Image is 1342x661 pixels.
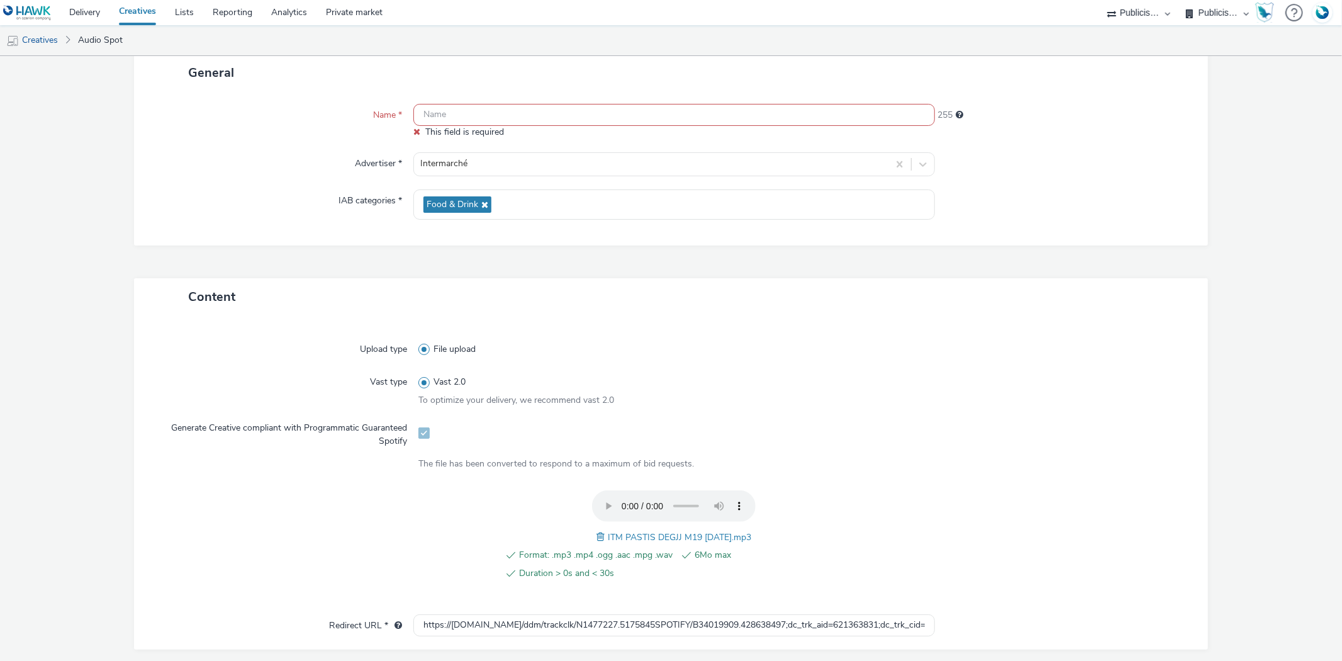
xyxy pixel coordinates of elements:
[1255,3,1274,23] img: Hawk Academy
[157,417,412,448] label: Generate Creative compliant with Programmatic Guaranteed Spotify
[956,109,964,121] div: Maximum 255 characters
[413,614,934,636] input: url...
[188,288,235,305] span: Content
[433,343,476,356] span: File upload
[418,394,614,406] span: To optimize your delivery, we recommend vast 2.0
[608,531,751,543] span: ITM PASTIS DEGJJ M19 [DATE].mp3
[938,109,953,121] span: 255
[695,548,848,563] span: 6Mo max
[324,614,407,632] label: Redirect URL *
[413,104,934,126] input: Name
[72,25,129,55] a: Audio Spot
[519,548,673,563] span: Format: .mp3 .mp4 .ogg .aac .mpg .wav
[433,376,466,388] span: Vast 2.0
[1255,3,1279,23] a: Hawk Academy
[350,152,407,170] label: Advertiser *
[418,458,929,470] div: The file has been converted to respond to a maximum of bid requests.
[1313,3,1332,22] img: Account FR
[333,189,407,207] label: IAB categories *
[368,104,407,121] label: Name *
[188,64,234,81] span: General
[427,200,478,210] span: Food & Drink
[3,5,52,21] img: undefined Logo
[365,371,412,388] label: Vast type
[388,619,402,632] div: URL will be used as a validation URL with some SSPs and it will be the redirection URL of your cr...
[519,566,673,581] span: Duration > 0s and < 30s
[6,35,19,47] img: mobile
[355,338,412,356] label: Upload type
[425,126,504,138] span: This field is required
